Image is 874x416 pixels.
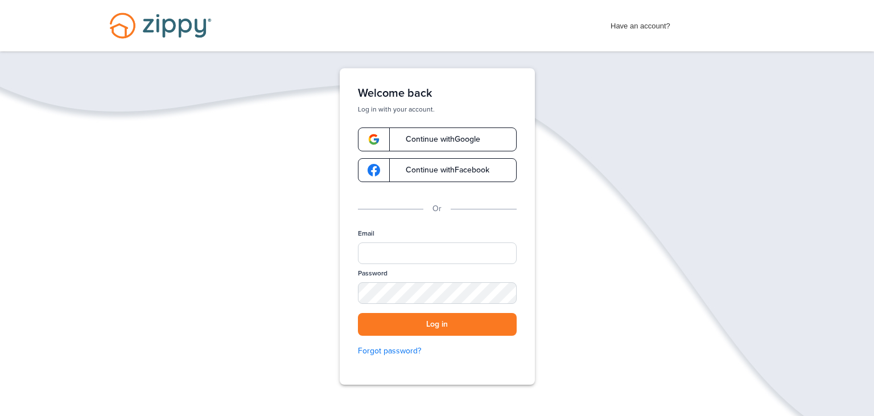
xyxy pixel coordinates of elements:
[432,203,442,215] p: Or
[368,133,380,146] img: google-logo
[358,87,517,100] h1: Welcome back
[358,229,374,238] label: Email
[394,135,480,143] span: Continue with Google
[358,158,517,182] a: google-logoContinue withFacebook
[842,389,871,413] img: Back to Top
[368,164,380,176] img: google-logo
[358,282,517,304] input: Password
[358,313,517,336] button: Log in
[358,269,387,278] label: Password
[358,242,517,264] input: Email
[358,345,517,357] a: Forgot password?
[358,127,517,151] a: google-logoContinue withGoogle
[358,105,517,114] p: Log in with your account.
[611,14,670,32] span: Have an account?
[394,166,489,174] span: Continue with Facebook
